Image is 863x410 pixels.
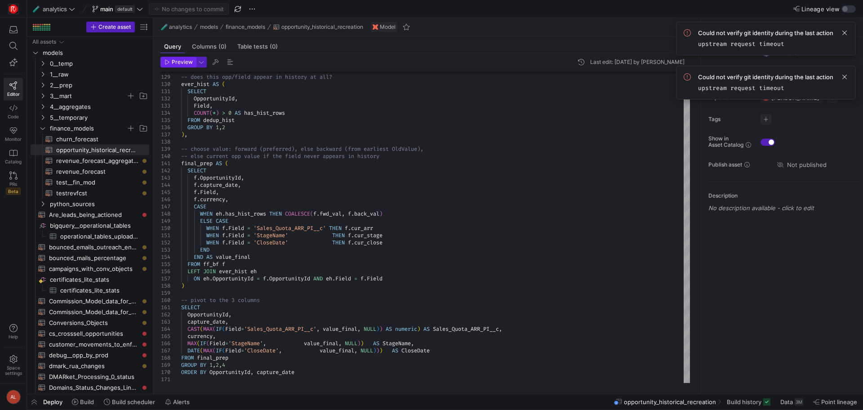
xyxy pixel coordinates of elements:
[216,124,219,131] span: 1
[31,371,149,382] a: DMARket_Processing_0_status​​​​​​​​​​
[160,232,170,239] div: 151
[4,320,23,343] button: Help
[821,398,857,405] span: Point lineage
[209,109,213,117] span: (
[31,90,149,101] div: Press SPACE to select this row.
[247,232,250,239] span: =
[60,231,139,242] span: operational_tables_uploaded_conversions​​​​​​​​​
[50,102,148,112] span: 4__aggregates
[161,394,194,410] button: Alerts
[348,210,351,217] span: f
[31,123,149,134] div: Press SPACE to select this row.
[698,73,833,81] span: Could not verify git identity during the last action
[181,131,184,138] span: )
[203,275,209,282] span: eh
[332,232,345,239] span: THEN
[281,24,363,30] span: opportunity_historical_recreation
[698,29,833,36] span: Could not verify git identity during the last action
[213,275,254,282] span: OpportunityId
[56,188,139,198] span: testrevfcst​​​​​​​​​​
[31,144,149,155] div: Press SPACE to select this row.
[49,372,139,382] span: DMARket_Processing_0_status​​​​​​​​​​
[160,109,170,117] div: 134
[187,268,200,275] span: LEFT
[49,264,139,274] span: campaigns_with_conv_objects​​​​​​​​​​
[187,124,203,131] span: GROUP
[50,275,148,285] span: certificates_lite_stats​​​​​​​​
[31,263,149,274] div: Press SPACE to select this row.
[31,166,149,177] a: revenue_forecast​​​​​​​​​​
[723,394,774,410] button: Build history
[4,145,23,168] a: Catalog
[31,274,149,285] div: Press SPACE to select this row.
[225,160,228,167] span: (
[160,203,170,210] div: 147
[4,351,23,380] a: Spacesettings
[31,242,149,252] a: bounced_emails_outreach_enhanced​​​​​​​​​​
[247,225,250,232] span: =
[31,80,149,90] div: Press SPACE to select this row.
[31,231,149,242] div: Press SPACE to select this row.
[209,275,213,282] span: .
[181,160,213,167] span: final_prep
[228,109,231,117] span: 0
[160,246,170,253] div: 153
[194,275,200,282] span: ON
[187,261,200,268] span: FROM
[31,112,149,123] div: Press SPACE to select this row.
[198,22,220,32] button: models
[181,81,209,88] span: ever_hist
[187,88,206,95] span: SELECT
[216,253,250,261] span: value_final
[90,3,145,15] button: maindefault
[50,123,126,134] span: finance_models
[184,131,187,138] span: ,
[33,6,39,12] span: 🧪
[270,44,278,50] span: (0)
[348,239,351,246] span: f
[56,134,139,144] span: churn_forecast​​​​​​​​​​
[160,95,170,102] div: 132
[49,296,139,306] span: Commission_Model_data_for_AEs_and_SDRs_aeoutput​​​​​​​​​​
[194,203,206,210] span: CASE
[222,81,225,88] span: (
[160,181,170,189] div: 144
[218,44,227,50] span: (0)
[31,209,149,220] div: Press SPACE to select this row.
[316,210,320,217] span: .
[222,210,225,217] span: .
[9,5,18,14] img: https://storage.googleapis.com/y42-prod-data-exchange/images/C0c2ZRu8XU2mQEXUlKrTCN4i0dD3czfOt8UZ...
[326,275,332,282] span: eh
[345,225,348,232] span: f
[348,232,351,239] span: f
[795,398,803,405] div: 3M
[313,210,316,217] span: f
[160,268,170,275] div: 156
[708,135,743,148] span: Show in Asset Catalog
[269,275,310,282] span: OpportunityId
[194,189,197,196] span: f
[228,232,244,239] span: Field
[31,69,149,80] div: Press SPACE to select this row.
[160,189,170,196] div: 145
[5,136,22,142] span: Monitor
[216,109,219,117] span: )
[809,394,861,410] button: Point lineage
[31,220,149,231] div: Press SPACE to select this row.
[776,394,807,410] button: Data3M
[698,40,784,48] code: upstream request timeout
[49,383,139,393] span: Domains_Status_Changes_Linked_to_Implementation_Projects​​​​​​​​​​
[56,145,139,155] span: opportunity_historical_recreation​​​​​​​​​​
[31,58,149,69] div: Press SPACE to select this row.
[31,274,149,285] a: certificates_lite_stats​​​​​​​​
[172,59,193,65] span: Preview
[160,210,170,217] div: 148
[213,81,219,88] span: AS
[787,161,827,168] span: Not published
[197,196,200,203] span: .
[161,24,167,30] span: 🧪
[222,261,225,268] span: f
[56,167,139,177] span: revenue_forecast​​​​​​​​​​
[31,350,149,360] a: debug__opp_by_prod​​​​​​​​​​
[254,232,288,239] span: 'StageName'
